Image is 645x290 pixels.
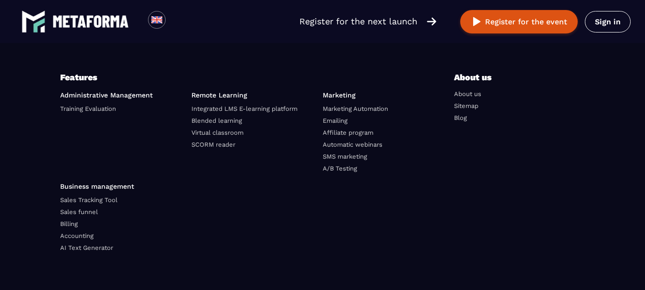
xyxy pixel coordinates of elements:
a: Affiliate program [323,129,373,136]
p: About us [454,71,511,84]
img: en [151,14,163,26]
img: logo [53,15,129,28]
a: About us [454,90,481,97]
img: logo [21,10,45,33]
div: Search for option [166,11,189,32]
p: Register for the next launch [299,15,417,28]
p: Business management [60,183,250,190]
a: AI Text Generator [60,244,113,251]
a: Billing [60,220,78,227]
a: Sales funnel [60,208,98,215]
a: Virtual classroom [191,129,243,136]
a: Training Evaluation [60,105,116,112]
p: Features [60,71,454,84]
button: Register for the event [460,10,578,33]
a: Blog [454,114,467,121]
a: Automatic webinars [323,141,382,148]
input: Search for option [174,16,181,27]
a: Sign in [585,11,631,32]
a: SCORM reader [191,141,235,148]
a: Emailing [323,117,348,124]
img: play [471,16,483,28]
a: Sitemap [454,102,478,109]
p: Remote Learning [191,91,316,99]
a: Sales Tracking Tool [60,196,117,204]
img: arrow-right [427,16,436,27]
a: SMS marketing [323,153,367,160]
a: Integrated LMS E-learning platform [191,105,297,112]
a: Marketing Automation [323,105,388,112]
a: Blended learning [191,117,242,124]
a: Accounting [60,232,94,239]
p: Marketing [323,91,447,99]
p: Administrative Management [60,91,184,99]
a: A/B Testing [323,165,357,172]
